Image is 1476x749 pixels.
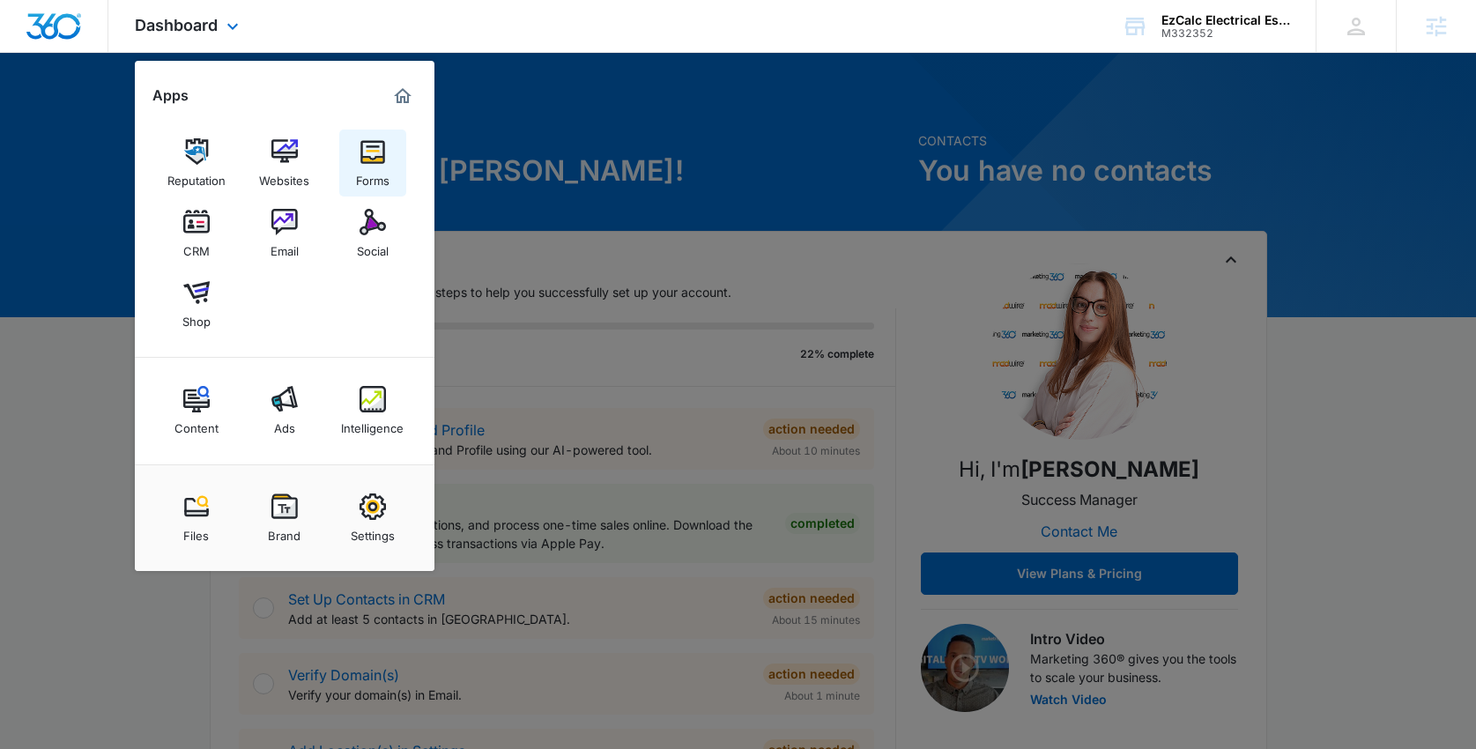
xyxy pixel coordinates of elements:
[163,130,230,197] a: Reputation
[268,520,300,543] div: Brand
[135,16,218,34] span: Dashboard
[174,412,219,435] div: Content
[339,130,406,197] a: Forms
[251,377,318,444] a: Ads
[356,165,389,188] div: Forms
[339,485,406,552] a: Settings
[274,412,295,435] div: Ads
[163,377,230,444] a: Content
[271,235,299,258] div: Email
[163,271,230,337] a: Shop
[389,82,417,110] a: Marketing 360® Dashboard
[251,130,318,197] a: Websites
[251,485,318,552] a: Brand
[259,165,309,188] div: Websites
[339,377,406,444] a: Intelligence
[163,485,230,552] a: Files
[167,165,226,188] div: Reputation
[341,412,404,435] div: Intelligence
[357,235,389,258] div: Social
[251,200,318,267] a: Email
[1161,27,1290,40] div: account id
[163,200,230,267] a: CRM
[1161,13,1290,27] div: account name
[183,520,209,543] div: Files
[152,87,189,104] h2: Apps
[182,306,211,329] div: Shop
[351,520,395,543] div: Settings
[183,235,210,258] div: CRM
[339,200,406,267] a: Social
